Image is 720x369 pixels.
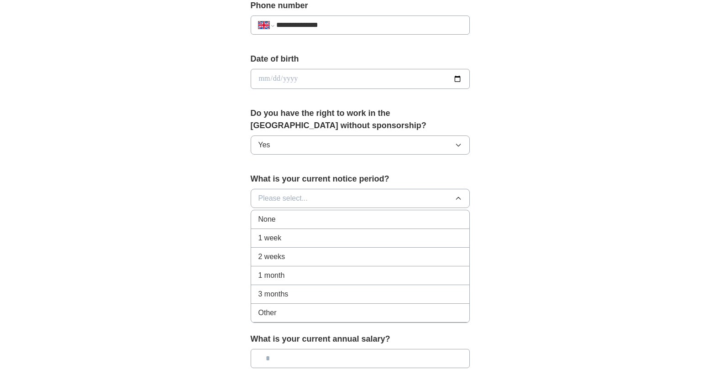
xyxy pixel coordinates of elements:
[251,333,470,345] label: What is your current annual salary?
[258,270,285,281] span: 1 month
[258,140,270,151] span: Yes
[251,107,470,132] label: Do you have the right to work in the [GEOGRAPHIC_DATA] without sponsorship?
[251,53,470,65] label: Date of birth
[251,173,470,185] label: What is your current notice period?
[258,233,282,244] span: 1 week
[258,193,308,204] span: Please select...
[251,189,470,208] button: Please select...
[251,135,470,155] button: Yes
[258,307,277,318] span: Other
[258,251,285,262] span: 2 weeks
[258,214,276,225] span: None
[258,289,289,300] span: 3 months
